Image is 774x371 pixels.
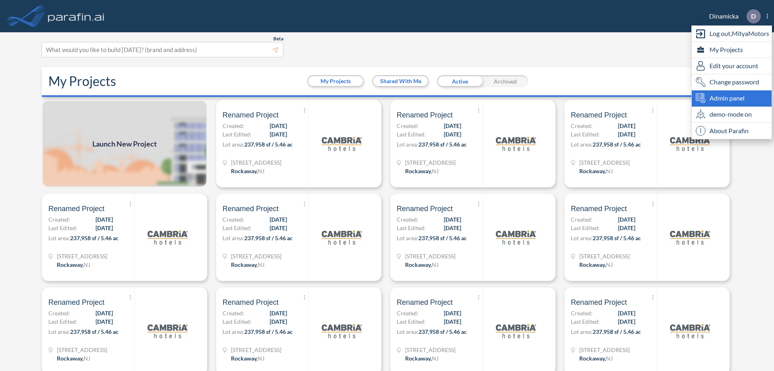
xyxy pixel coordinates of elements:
img: logo [670,217,710,258]
span: NJ [606,168,613,174]
span: i [696,126,705,136]
img: logo [148,217,188,258]
span: Rockaway , [405,261,432,268]
span: Rockaway , [579,168,606,174]
img: logo [46,8,106,24]
span: 321 Mt Hope Ave [57,252,107,260]
span: [DATE] [96,317,113,326]
span: [DATE] [618,122,635,130]
span: Last Edited: [397,130,426,138]
span: 321 Mt Hope Ave [579,252,630,260]
span: Lot area: [48,235,70,241]
span: [DATE] [96,224,113,232]
div: Rockaway, NJ [57,354,90,363]
span: 237,958 sf / 5.46 ac [244,235,293,241]
span: Renamed Project [571,110,627,120]
span: Last Edited: [223,224,252,232]
span: 237,958 sf / 5.46 ac [593,328,641,335]
span: 237,958 sf / 5.46 ac [244,141,293,148]
div: Rockaway, NJ [579,167,613,175]
span: Created: [48,309,70,317]
span: Last Edited: [48,317,77,326]
span: Created: [397,215,418,224]
span: [DATE] [618,309,635,317]
img: logo [322,217,362,258]
span: Beta [273,36,283,42]
span: Lot area: [397,235,418,241]
span: Created: [571,215,593,224]
span: [DATE] [444,309,461,317]
span: NJ [258,261,264,268]
span: Created: [223,122,244,130]
span: Last Edited: [397,317,426,326]
h2: My Projects [48,73,116,89]
span: [DATE] [96,309,113,317]
span: Created: [397,122,418,130]
span: 321 Mt Hope Ave [405,346,456,354]
a: Launch New Project [42,100,207,187]
span: Renamed Project [48,204,104,214]
span: [DATE] [444,215,461,224]
div: Admin panel [692,90,772,107]
span: Lot area: [571,328,593,335]
span: 321 Mt Hope Ave [579,158,630,167]
div: Edit user [692,58,772,74]
span: [DATE] [270,122,287,130]
img: logo [496,311,536,351]
div: Rockaway, NJ [405,354,439,363]
span: [DATE] [444,130,461,138]
span: NJ [606,261,613,268]
span: Last Edited: [223,130,252,138]
span: [DATE] [618,224,635,232]
div: Log out [692,26,772,42]
span: 321 Mt Hope Ave [231,346,281,354]
img: logo [496,217,536,258]
span: Rockaway , [579,355,606,362]
div: My Projects [692,42,772,58]
span: NJ [606,355,613,362]
span: NJ [258,355,264,362]
span: 237,958 sf / 5.46 ac [244,328,293,335]
span: NJ [83,261,90,268]
span: [DATE] [270,317,287,326]
div: Rockaway, NJ [405,167,439,175]
div: Rockaway, NJ [57,260,90,269]
div: Rockaway, NJ [231,167,264,175]
span: Rockaway , [231,355,258,362]
span: Rockaway , [579,261,606,268]
span: Last Edited: [48,224,77,232]
div: Change password [692,74,772,90]
span: 321 Mt Hope Ave [405,158,456,167]
img: logo [670,124,710,164]
span: Rockaway , [405,168,432,174]
span: Last Edited: [571,224,600,232]
span: Log out, MityaMotors [709,29,769,38]
span: Change password [709,77,759,87]
img: logo [670,311,710,351]
span: [DATE] [618,317,635,326]
span: 237,958 sf / 5.46 ac [593,235,641,241]
span: 237,958 sf / 5.46 ac [418,235,467,241]
span: Rockaway , [231,168,258,174]
span: My Projects [709,45,743,54]
div: Active [437,75,483,87]
span: Created: [223,215,244,224]
span: 321 Mt Hope Ave [231,158,281,167]
span: 321 Mt Hope Ave [231,252,281,260]
img: add [42,100,207,187]
span: Lot area: [223,235,244,241]
span: Lot area: [48,328,70,335]
img: logo [322,311,362,351]
span: [DATE] [444,224,461,232]
span: Renamed Project [571,298,627,307]
span: [DATE] [618,130,635,138]
span: 321 Mt Hope Ave [579,346,630,354]
div: Rockaway, NJ [579,260,613,269]
span: Last Edited: [571,317,600,326]
span: NJ [83,355,90,362]
span: NJ [432,355,439,362]
span: Renamed Project [571,204,627,214]
span: 237,958 sf / 5.46 ac [70,328,119,335]
span: Lot area: [571,141,593,148]
span: Renamed Project [223,204,279,214]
